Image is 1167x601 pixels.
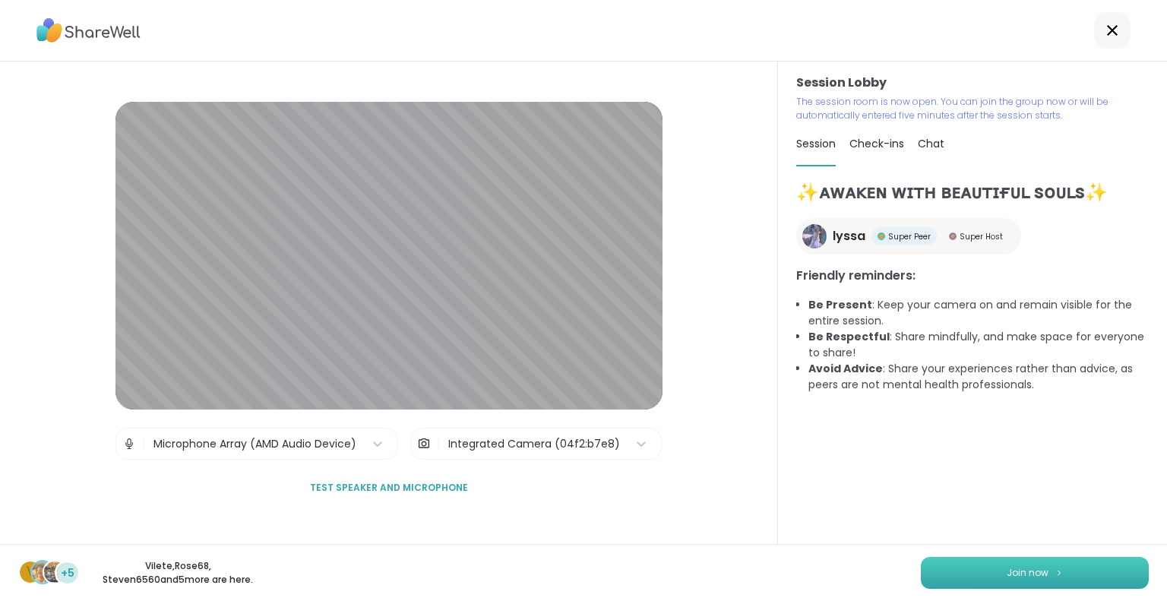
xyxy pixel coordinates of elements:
[142,429,146,459] span: |
[918,136,944,151] span: Chat
[796,136,836,151] span: Session
[437,429,441,459] span: |
[796,95,1149,122] p: The session room is now open. You can join the group now or will be automatically entered five mi...
[808,361,883,376] b: Avoid Advice
[808,297,872,312] b: Be Present
[1055,568,1064,577] img: ShareWell Logomark
[802,224,827,248] img: lyssa
[808,329,1149,361] li: : Share mindfully, and make space for everyone to share!
[796,74,1149,92] h3: Session Lobby
[960,231,1003,242] span: Super Host
[833,227,865,245] span: lyssa
[61,565,74,581] span: +5
[32,561,53,583] img: Rose68
[808,361,1149,393] li: : Share your experiences rather than advice, as peers are not mental health professionals.
[796,218,1021,255] a: lyssalyssaSuper PeerSuper PeerSuper HostSuper Host
[44,561,65,583] img: Steven6560
[808,329,890,344] b: Be Respectful
[27,562,35,582] span: V
[153,436,356,452] div: Microphone Array (AMD Audio Device)
[796,179,1149,206] h1: ✨ᴀᴡᴀᴋᴇɴ ᴡɪᴛʜ ʙᴇᴀᴜᴛɪғᴜʟ sᴏᴜʟs✨
[310,481,468,495] span: Test speaker and microphone
[921,557,1149,589] button: Join now
[122,429,136,459] img: Microphone
[304,472,474,504] button: Test speaker and microphone
[417,429,431,459] img: Camera
[808,297,1149,329] li: : Keep your camera on and remain visible for the entire session.
[888,231,931,242] span: Super Peer
[949,232,957,240] img: Super Host
[849,136,904,151] span: Check-ins
[1007,566,1048,580] span: Join now
[796,267,1149,285] h3: Friendly reminders:
[878,232,885,240] img: Super Peer
[448,436,620,452] div: Integrated Camera (04f2:b7e8)
[93,559,263,587] p: Vilete , Rose68 , Steven6560 and 5 more are here.
[36,13,141,48] img: ShareWell Logo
